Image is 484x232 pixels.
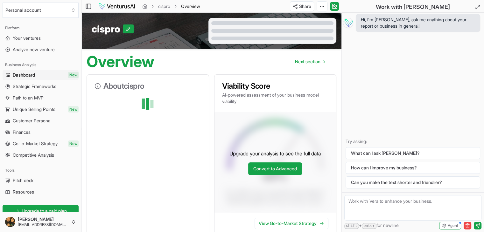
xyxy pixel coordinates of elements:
button: What can I ask [PERSON_NAME]? [346,147,480,159]
span: New [68,106,79,113]
kbd: shift [344,223,359,229]
p: Upgrade your analysis to see the full data [229,150,321,157]
img: Vera [343,18,353,28]
a: Go-to-Market StrategyNew [3,139,79,149]
h2: Work with [PERSON_NAME] [376,3,450,11]
button: Agent [439,222,461,229]
a: Finances [3,127,79,137]
h3: Viability Score [222,82,329,90]
a: cispro [158,3,170,10]
a: Your ventures [3,33,79,43]
span: cispro [92,23,123,35]
span: Dashboard [13,72,35,78]
span: Next section [295,58,320,65]
img: ACg8ocJEJ-aS_v17F2wbz-u66y0T3eiKK5_PYxZw1rOST0oDPbG3ql8=s96-c [5,217,15,227]
a: Path to an MVP [3,93,79,103]
span: Finances [13,129,31,135]
span: Resources [13,189,34,195]
span: Path to an MVP [13,95,44,101]
nav: pagination [290,55,330,68]
div: Tools [3,165,79,175]
a: Resources [3,187,79,197]
a: DashboardNew [3,70,79,80]
a: Competitive Analysis [3,150,79,160]
button: Can you make the text shorter and friendlier? [346,176,480,188]
span: Agent [448,223,458,228]
h1: Overview [87,54,154,69]
a: Pitch deck [3,175,79,186]
span: New [68,72,79,78]
span: Overview [181,3,200,10]
span: + for newline [344,222,399,229]
span: Your ventures [13,35,41,41]
p: AI-powered assessment of your business model viability [222,92,329,105]
span: Competitive Analysis [13,152,54,158]
span: [PERSON_NAME] [18,216,68,222]
span: Analyze new venture [13,46,55,53]
div: Business Analysis [3,60,79,70]
nav: breadcrumb [142,3,200,10]
span: Go-to-Market Strategy [13,140,58,147]
span: [EMAIL_ADDRESS][DOMAIN_NAME] [18,222,68,227]
span: Customer Persona [13,118,50,124]
h3: About cispro [95,82,201,90]
kbd: enter [362,223,376,229]
a: Unique Selling PointsNew [3,104,79,114]
a: Strategic Frameworks [3,81,79,92]
span: Strategic Frameworks [13,83,56,90]
button: Share [290,1,314,11]
a: View Go-to-Market Strategy [255,218,328,229]
p: Try asking: [346,138,480,145]
div: Platform [3,23,79,33]
button: Select an organization [3,3,79,18]
span: Share [299,3,311,10]
span: Upgrade to a paid plan [22,208,67,214]
span: Hi, I'm [PERSON_NAME], ask me anything about your report or business in general! [361,17,475,29]
a: Convert to Advanced [248,162,302,175]
span: New [68,140,79,147]
button: How can I improve my business? [346,162,480,174]
a: Upgrade to a paid plan [3,205,79,217]
button: [PERSON_NAME][EMAIL_ADDRESS][DOMAIN_NAME] [3,214,79,229]
a: Go to next page [290,55,330,68]
span: Unique Selling Points [13,106,55,113]
a: Customer Persona [3,116,79,126]
span: Pitch deck [13,177,33,184]
img: logo [98,3,136,10]
a: Analyze new venture [3,44,79,55]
